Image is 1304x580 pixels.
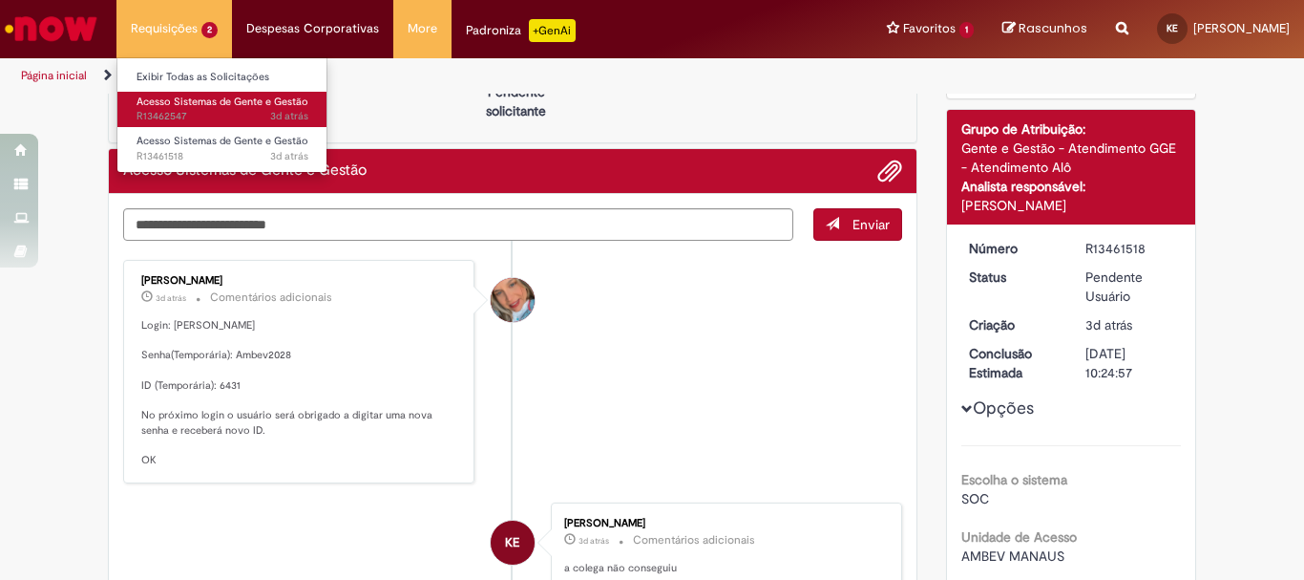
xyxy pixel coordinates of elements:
[270,149,308,163] time: 29/08/2025 10:34:39
[117,67,327,88] a: Exibir Todas as Solicitações
[137,95,308,109] span: Acesso Sistemas de Gente e Gestão
[21,68,87,83] a: Página inicial
[955,344,1072,382] dt: Conclusão Estimada
[955,315,1072,334] dt: Criação
[1085,344,1174,382] div: [DATE] 10:24:57
[14,58,855,94] ul: Trilhas de página
[961,528,1077,546] b: Unidade de Acesso
[955,268,1072,287] dt: Status
[955,239,1072,258] dt: Número
[529,19,576,42] p: +GenAi
[491,278,535,322] div: Jacqueline Andrade Galani
[141,275,459,287] div: [PERSON_NAME]
[270,109,308,123] span: 3d atrás
[137,134,308,148] span: Acesso Sistemas de Gente e Gestão
[877,159,902,183] button: Adicionar anexos
[903,19,956,38] span: Favoritos
[137,149,308,164] span: R13461518
[564,561,882,576] p: a colega não conseguiu
[141,318,459,468] p: Login: [PERSON_NAME] Senha(Temporária): Ambev2028 ID (Temporária): 6431 No próximo login o usuári...
[961,177,1182,196] div: Analista responsável:
[270,149,308,163] span: 3d atrás
[961,196,1182,215] div: [PERSON_NAME]
[156,292,186,304] span: 3d atrás
[466,19,576,42] div: Padroniza
[210,290,332,306] small: Comentários adicionais
[246,19,379,38] span: Despesas Corporativas
[1167,22,1178,34] span: KE
[2,10,100,48] img: ServiceNow
[1085,239,1174,258] div: R13461518
[505,520,519,566] span: KE
[1019,19,1087,37] span: Rascunhos
[117,131,327,166] a: Aberto R13461518 : Acesso Sistemas de Gente e Gestão
[270,109,308,123] time: 29/08/2025 14:02:02
[156,292,186,304] time: 30/08/2025 08:51:42
[116,57,327,173] ul: Requisições
[1002,20,1087,38] a: Rascunhos
[578,535,609,547] time: 29/08/2025 16:26:25
[633,532,755,548] small: Comentários adicionais
[961,490,989,507] span: SOC
[491,521,535,565] div: KATIUSCIA SANTOS EMIDIO
[408,19,437,38] span: More
[117,92,327,127] a: Aberto R13462547 : Acesso Sistemas de Gente e Gestão
[1085,315,1174,334] div: 29/08/2025 10:34:37
[123,208,793,241] textarea: Digite sua mensagem aqui...
[1085,316,1132,333] span: 3d atrás
[961,119,1182,139] div: Grupo de Atribuição:
[564,518,882,529] div: [PERSON_NAME]
[961,471,1067,488] b: Escolha o sistema
[578,535,609,547] span: 3d atrás
[961,548,1064,565] span: AMBEV MANAUS
[813,208,902,241] button: Enviar
[1193,20,1290,36] span: [PERSON_NAME]
[201,22,218,38] span: 2
[131,19,198,38] span: Requisições
[123,162,367,180] h2: Acesso Sistemas de Gente e Gestão Histórico de tíquete
[959,22,974,38] span: 1
[137,109,308,124] span: R13462547
[470,82,562,120] p: Pendente solicitante
[961,139,1182,177] div: Gente e Gestão - Atendimento GGE - Atendimento Alô
[1085,268,1174,306] div: Pendente Usuário
[852,216,890,233] span: Enviar
[1085,316,1132,333] time: 29/08/2025 10:34:37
